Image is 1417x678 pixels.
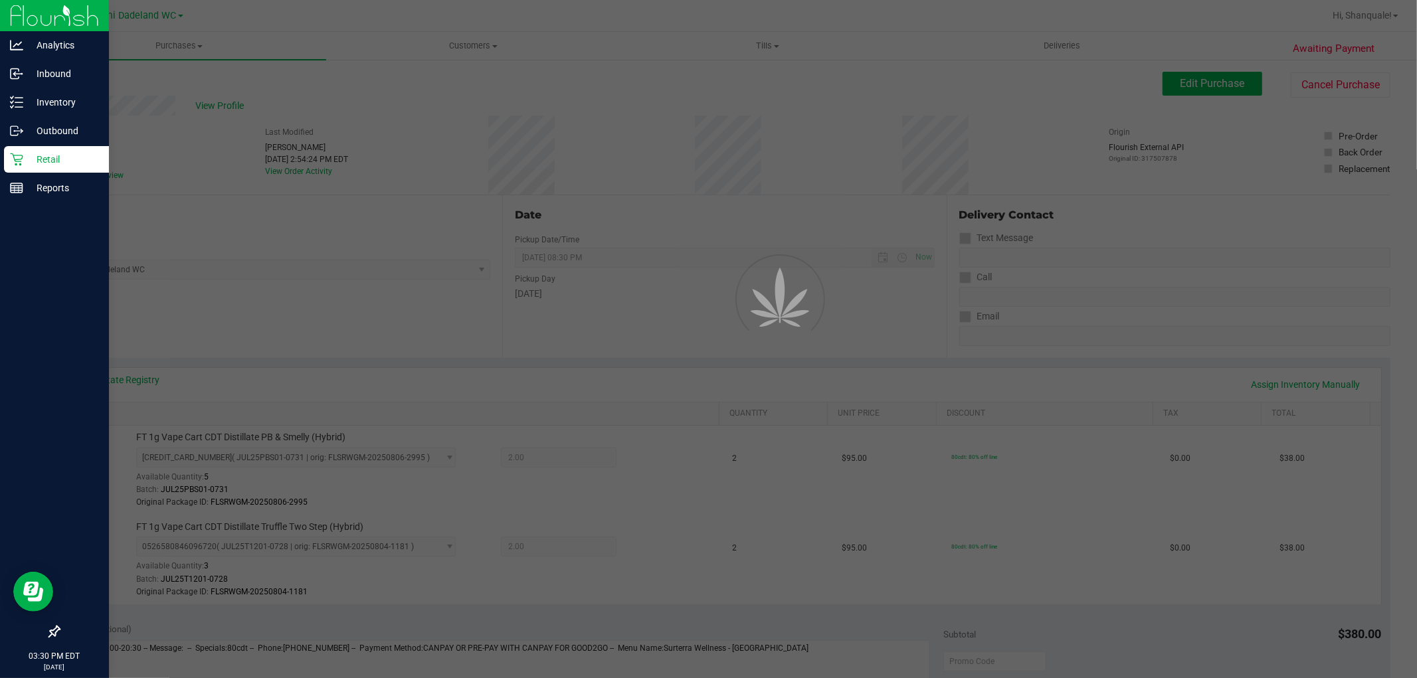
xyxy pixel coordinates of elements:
[10,153,23,166] inline-svg: Retail
[23,37,103,53] p: Analytics
[23,180,103,196] p: Reports
[10,67,23,80] inline-svg: Inbound
[10,181,23,195] inline-svg: Reports
[23,123,103,139] p: Outbound
[10,124,23,137] inline-svg: Outbound
[6,662,103,672] p: [DATE]
[23,151,103,167] p: Retail
[10,96,23,109] inline-svg: Inventory
[6,650,103,662] p: 03:30 PM EDT
[23,66,103,82] p: Inbound
[13,572,53,612] iframe: Resource center
[23,94,103,110] p: Inventory
[10,39,23,52] inline-svg: Analytics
